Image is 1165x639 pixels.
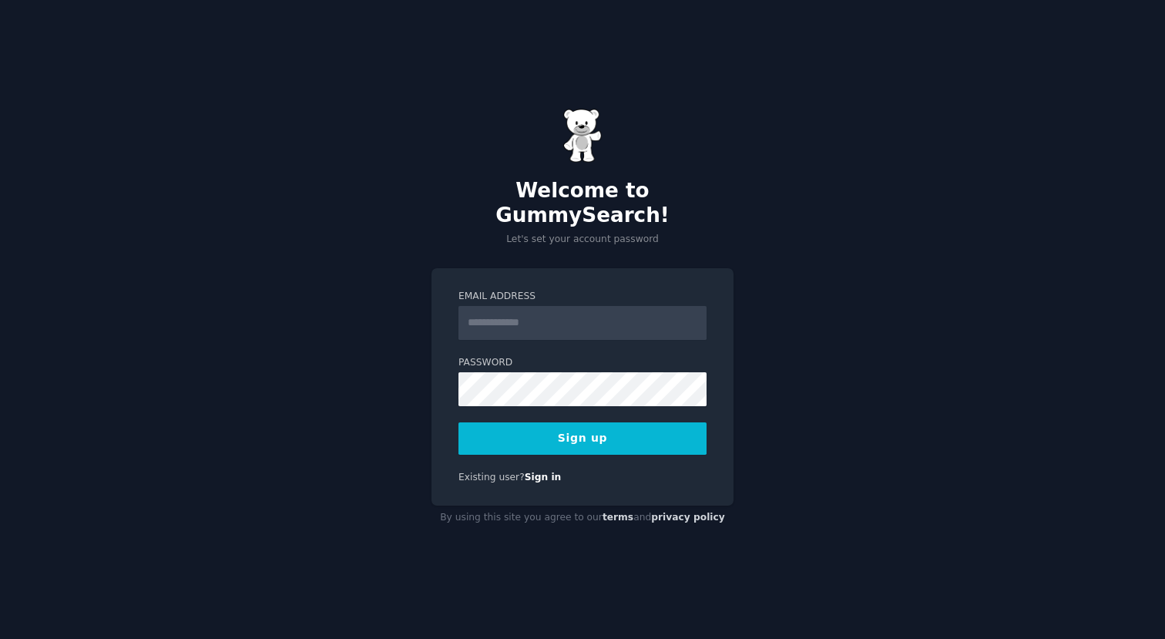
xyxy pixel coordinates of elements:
label: Email Address [458,290,707,304]
label: Password [458,356,707,370]
a: Sign in [525,472,562,483]
h2: Welcome to GummySearch! [431,179,734,227]
a: terms [603,512,633,523]
p: Let's set your account password [431,233,734,247]
button: Sign up [458,422,707,455]
a: privacy policy [651,512,725,523]
img: Gummy Bear [563,109,602,163]
div: By using this site you agree to our and [431,506,734,530]
span: Existing user? [458,472,525,483]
